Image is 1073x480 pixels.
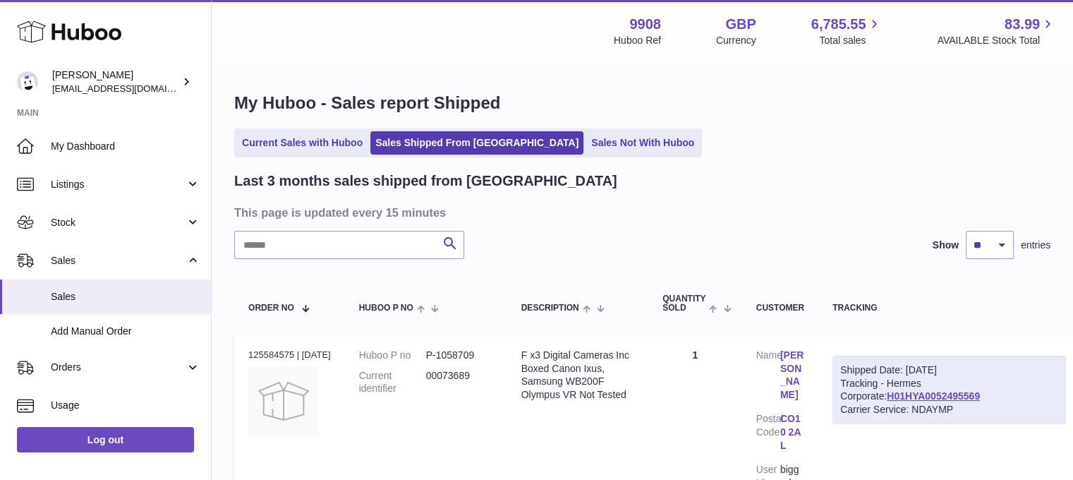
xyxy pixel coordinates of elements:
[1005,15,1040,34] span: 83.99
[819,34,882,47] span: Total sales
[52,68,179,95] div: [PERSON_NAME]
[234,92,1050,114] h1: My Huboo - Sales report Shipped
[359,349,426,362] dt: Huboo P no
[51,290,200,304] span: Sales
[51,361,186,374] span: Orders
[51,399,200,412] span: Usage
[51,254,186,268] span: Sales
[840,403,1058,416] div: Carrier Service: NDAYMP
[17,427,194,452] a: Log out
[840,364,1058,377] div: Shipped Date: [DATE]
[832,304,1066,313] div: Tracking
[17,71,38,92] img: internalAdmin-9908@internal.huboo.com
[51,140,200,153] span: My Dashboard
[586,131,699,155] a: Sales Not With Huboo
[370,131,583,155] a: Sales Shipped From [GEOGRAPHIC_DATA]
[359,304,413,313] span: Huboo P no
[811,15,866,34] span: 6,785.55
[426,349,493,362] dd: P-1058709
[725,15,756,34] strong: GBP
[887,390,980,402] a: H01HYA0052495569
[937,15,1056,47] a: 83.99 AVAILABLE Stock Total
[1021,239,1050,252] span: entries
[780,349,804,402] a: [PERSON_NAME]
[614,34,661,47] div: Huboo Ref
[937,34,1056,47] span: AVAILABLE Stock Total
[756,349,780,406] dt: Name
[248,349,331,361] div: 125584575 | [DATE]
[629,15,661,34] strong: 9908
[832,356,1066,425] div: Tracking - Hermes Corporate:
[51,178,186,191] span: Listings
[248,304,294,313] span: Order No
[51,325,200,338] span: Add Manual Order
[521,304,579,313] span: Description
[756,412,780,456] dt: Postal Code
[662,294,705,313] span: Quantity Sold
[52,83,207,94] span: [EMAIL_ADDRESS][DOMAIN_NAME]
[780,412,804,452] a: CO10 2AL
[248,366,319,436] img: no-photo.jpg
[716,34,756,47] div: Currency
[234,205,1047,220] h3: This page is updated every 15 minutes
[51,216,186,229] span: Stock
[756,304,804,313] div: Customer
[933,239,959,252] label: Show
[234,172,617,191] h2: Last 3 months sales shipped from [GEOGRAPHIC_DATA]
[426,369,493,396] dd: 00073689
[521,349,635,402] div: F x3 Digital Cameras Inc Boxed Canon Ixus, Samsung WB200F Olympus VR Not Tested
[359,369,426,396] dt: Current identifier
[237,131,368,155] a: Current Sales with Huboo
[811,15,883,47] a: 6,785.55 Total sales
